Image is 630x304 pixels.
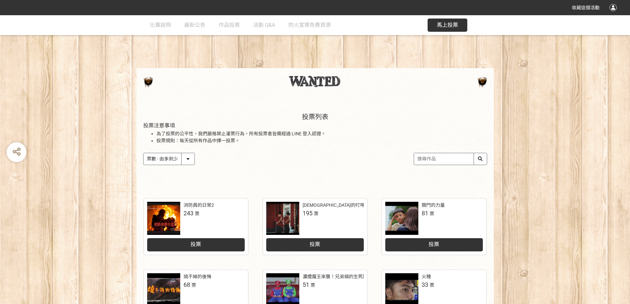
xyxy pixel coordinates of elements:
a: 比賽說明 [150,15,171,35]
a: [DEMOGRAPHIC_DATA]的叮嚀：人離火要熄，住警器不離195票投票 [263,198,367,255]
span: 195 [303,210,313,217]
span: 33 [422,281,428,288]
span: 投票 [190,241,201,247]
a: 作品投票 [219,15,240,35]
span: 51 [303,281,309,288]
span: 防火宣導免費資源 [288,22,331,28]
span: 收藏這個活動 [572,5,600,10]
div: [DEMOGRAPHIC_DATA]的叮嚀：人離火要熄，住警器不離 [303,202,420,209]
li: 為了投票的公平性，我們嚴格禁止灌票行為，所有投票者皆需經過 LINE 登入認證。 [156,130,487,137]
span: 票 [430,211,434,216]
div: 消防員的日常2 [184,202,214,209]
span: 比賽說明 [150,22,171,28]
span: 作品投票 [219,22,240,28]
span: 81 [422,210,428,217]
span: 票 [195,211,199,216]
div: 火種 [422,273,431,280]
span: 投票注意事項 [143,122,175,129]
span: 最新公告 [184,22,205,28]
a: 消防員的日常2243票投票 [144,198,248,255]
input: 搜尋作品 [414,153,487,165]
a: 活動 Q&A [253,15,275,35]
li: 投票規則：每天從所有作品中擇一投票。 [156,137,487,144]
h1: 投票列表 [143,113,487,121]
a: 防火宣導免費資源 [288,15,331,35]
span: 票 [314,211,318,216]
span: 243 [184,210,193,217]
a: 最新公告 [184,15,205,35]
span: 活動 Q&A [253,22,275,28]
span: 投票 [429,241,439,247]
span: 投票 [310,241,320,247]
span: 票 [430,282,434,288]
div: 燒不掉的後悔 [184,273,211,280]
span: 票 [311,282,315,288]
span: 票 [191,282,196,288]
button: 馬上投票 [428,19,467,32]
span: 68 [184,281,190,288]
div: 濃煙魔王來襲！兄弟倆的生死關門 [303,273,372,280]
span: 馬上投票 [437,22,458,28]
div: 關門的力量 [422,202,445,209]
a: 關門的力量81票投票 [382,198,486,255]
